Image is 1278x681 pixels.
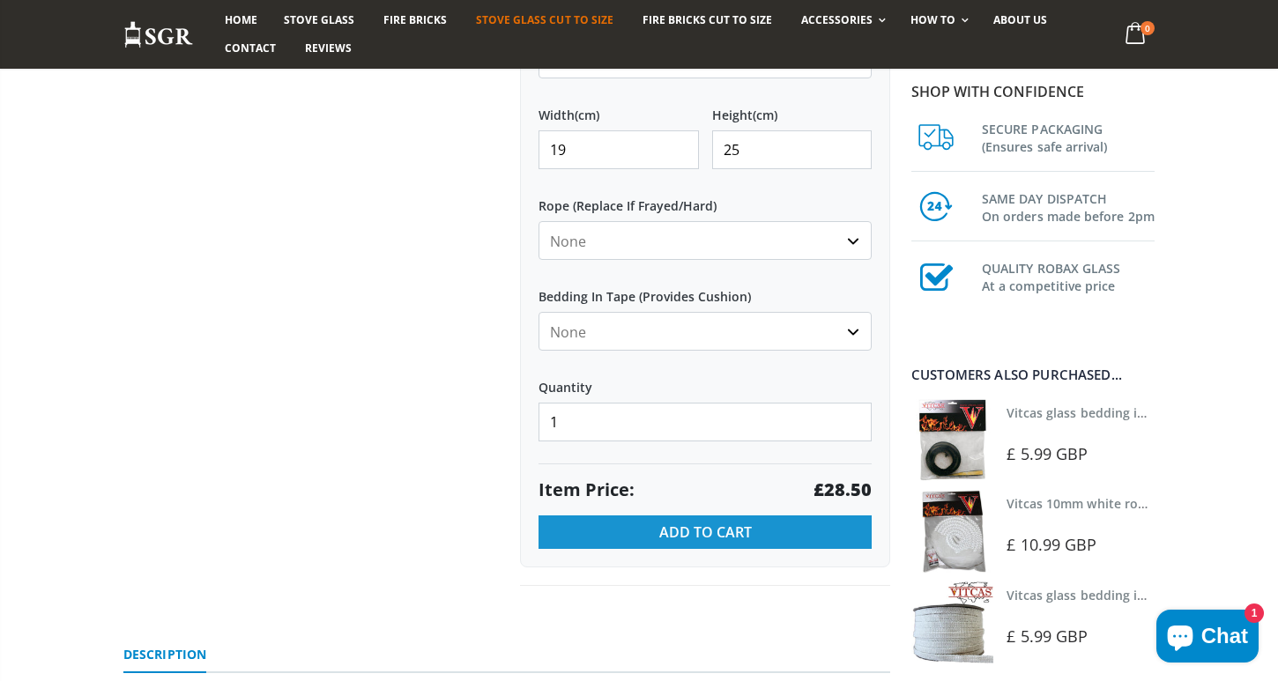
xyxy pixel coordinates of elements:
img: Vitcas stove glass bedding in tape [911,399,993,481]
span: 0 [1141,21,1155,35]
span: Item Price: [539,477,635,502]
label: Bedding In Tape (Provides Cushion) [539,273,872,305]
label: Quantity [539,364,872,396]
span: £ 5.99 GBP [1007,443,1088,464]
a: Contact [212,34,289,63]
p: Shop with confidence [911,81,1155,102]
span: How To [910,12,955,27]
h3: QUALITY ROBAX GLASS At a competitive price [982,256,1155,295]
strong: £28.50 [814,477,872,502]
a: About us [980,6,1060,34]
span: Stove Glass [284,12,354,27]
img: Vitcas white rope, glue and gloves kit 10mm [911,490,993,572]
a: Stove Glass Cut To Size [463,6,626,34]
a: Stove Glass [271,6,368,34]
a: Accessories [788,6,895,34]
span: About us [993,12,1047,27]
inbox-online-store-chat: Shopify online store chat [1151,610,1264,667]
a: Description [123,638,206,673]
img: Vitcas stove glass bedding in tape [911,581,993,663]
label: Height [712,92,873,123]
a: Fire Bricks [370,6,460,34]
span: £ 5.99 GBP [1007,625,1088,647]
span: Stove Glass Cut To Size [476,12,613,27]
a: Home [212,6,271,34]
span: Contact [225,41,276,56]
a: Reviews [292,34,365,63]
span: Fire Bricks Cut To Size [643,12,772,27]
span: £ 10.99 GBP [1007,534,1096,555]
a: 0 [1118,18,1155,52]
span: Home [225,12,257,27]
label: Width [539,92,699,123]
span: Fire Bricks [383,12,447,27]
h3: SECURE PACKAGING (Ensures safe arrival) [982,117,1155,156]
button: Add to Cart [539,515,872,549]
label: Rope (Replace If Frayed/Hard) [539,182,872,214]
span: Add to Cart [659,522,752,542]
span: (cm) [753,107,777,123]
img: Stove Glass Replacement [123,20,194,49]
span: (cm) [575,107,599,123]
div: Customers also purchased... [911,368,1155,381]
a: Fire Bricks Cut To Size [629,6,785,34]
span: Reviews [305,41,352,56]
h3: SAME DAY DISPATCH On orders made before 2pm [982,187,1155,226]
span: Accessories [801,12,873,27]
a: How To [897,6,977,34]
